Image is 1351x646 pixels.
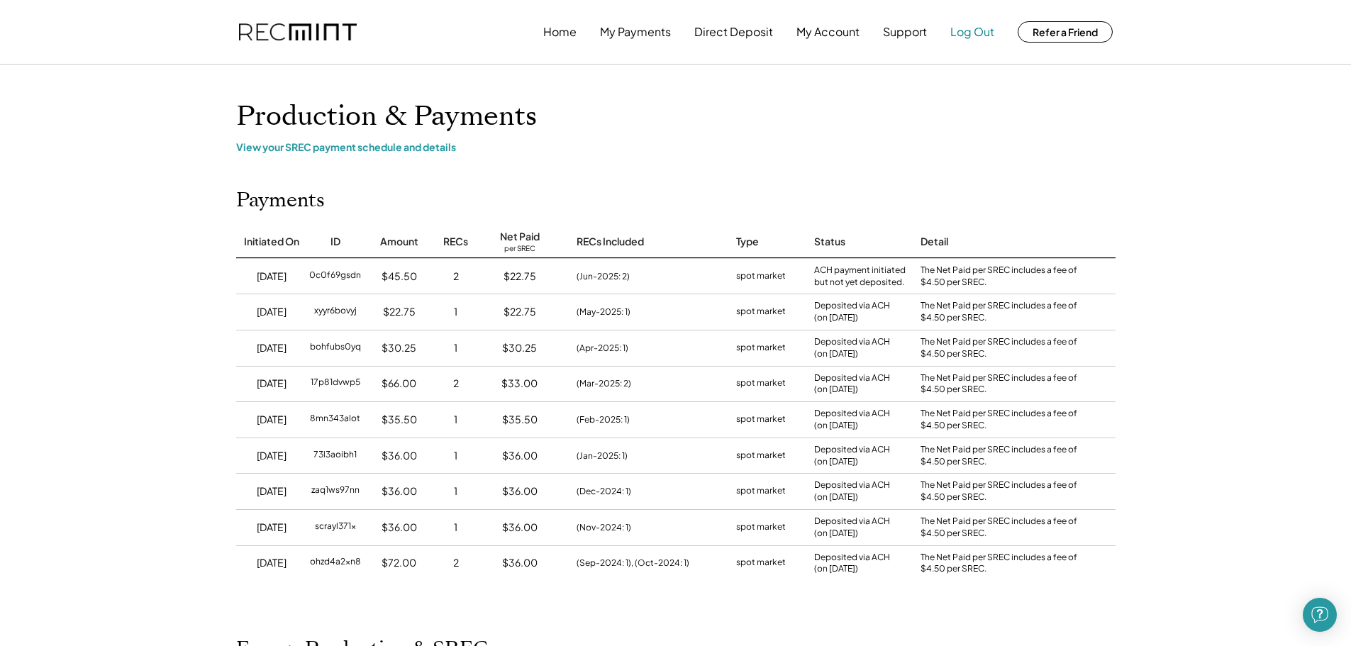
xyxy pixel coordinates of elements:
[257,413,287,427] div: [DATE]
[814,336,890,360] div: Deposited via ACH (on [DATE])
[921,264,1084,289] div: The Net Paid per SREC includes a fee of $4.50 per SREC.
[814,444,890,468] div: Deposited via ACH (on [DATE])
[921,552,1084,576] div: The Net Paid per SREC includes a fee of $4.50 per SREC.
[736,377,786,391] div: spot market
[577,342,628,355] div: (Apr-2025: 1)
[236,189,325,213] h2: Payments
[454,341,457,355] div: 1
[921,300,1084,324] div: The Net Paid per SREC includes a fee of $4.50 per SREC.
[577,450,628,462] div: (Jan-2025: 1)
[313,449,357,463] div: 73l3aoibh1
[311,484,360,499] div: zaq1ws97nn
[443,235,468,249] div: RECs
[382,556,416,570] div: $72.00
[921,336,1084,360] div: The Net Paid per SREC includes a fee of $4.50 per SREC.
[814,479,890,503] div: Deposited via ACH (on [DATE])
[257,449,287,463] div: [DATE]
[577,235,644,249] div: RECs Included
[382,520,417,535] div: $36.00
[736,484,786,499] div: spot market
[694,18,773,46] button: Direct Deposit
[502,556,538,570] div: $36.00
[383,305,416,319] div: $22.75
[309,269,361,284] div: 0c0f69gsdn
[814,552,890,576] div: Deposited via ACH (on [DATE])
[454,305,457,319] div: 1
[502,520,538,535] div: $36.00
[311,377,360,391] div: 17p81dvwp5
[814,300,890,324] div: Deposited via ACH (on [DATE])
[1303,598,1337,632] div: Open Intercom Messenger
[257,269,287,284] div: [DATE]
[950,18,994,46] button: Log Out
[577,377,631,390] div: (Mar-2025: 2)
[814,516,890,540] div: Deposited via ACH (on [DATE])
[500,230,540,244] div: Net Paid
[236,100,1116,133] h1: Production & Payments
[543,18,577,46] button: Home
[814,408,890,432] div: Deposited via ACH (on [DATE])
[577,485,631,498] div: (Dec-2024: 1)
[736,235,759,249] div: Type
[814,264,906,289] div: ACH payment initiated but not yet deposited.
[310,341,361,355] div: bohfubs0yq
[577,413,630,426] div: (Feb-2025: 1)
[502,341,537,355] div: $30.25
[382,377,416,391] div: $66.00
[236,140,1116,153] div: View your SREC payment schedule and details
[736,305,786,319] div: spot market
[314,305,357,319] div: xyyr6bovyj
[382,413,417,427] div: $35.50
[257,341,287,355] div: [DATE]
[736,269,786,284] div: spot market
[921,516,1084,540] div: The Net Paid per SREC includes a fee of $4.50 per SREC.
[244,235,299,249] div: Initiated On
[502,413,538,427] div: $35.50
[814,372,890,396] div: Deposited via ACH (on [DATE])
[921,408,1084,432] div: The Net Paid per SREC includes a fee of $4.50 per SREC.
[504,269,536,284] div: $22.75
[736,520,786,535] div: spot market
[454,484,457,499] div: 1
[382,449,417,463] div: $36.00
[736,449,786,463] div: spot market
[796,18,860,46] button: My Account
[814,235,845,249] div: Status
[257,556,287,570] div: [DATE]
[504,305,536,319] div: $22.75
[310,413,360,427] div: 8mn343alot
[736,413,786,427] div: spot market
[310,556,361,570] div: ohzd4a2xn8
[382,341,416,355] div: $30.25
[382,269,417,284] div: $45.50
[454,413,457,427] div: 1
[453,269,459,284] div: 2
[315,520,356,535] div: scrayl371x
[502,449,538,463] div: $36.00
[382,484,417,499] div: $36.00
[577,270,630,283] div: (Jun-2025: 2)
[921,235,948,249] div: Detail
[239,23,357,41] img: recmint-logotype%403x.png
[502,484,538,499] div: $36.00
[577,521,631,534] div: (Nov-2024: 1)
[454,520,457,535] div: 1
[921,479,1084,503] div: The Net Paid per SREC includes a fee of $4.50 per SREC.
[921,372,1084,396] div: The Net Paid per SREC includes a fee of $4.50 per SREC.
[257,377,287,391] div: [DATE]
[453,377,459,391] div: 2
[883,18,927,46] button: Support
[1018,21,1113,43] button: Refer a Friend
[501,377,538,391] div: $33.00
[504,244,535,255] div: per SREC
[380,235,418,249] div: Amount
[577,306,630,318] div: (May-2025: 1)
[453,556,459,570] div: 2
[257,520,287,535] div: [DATE]
[577,557,689,569] div: (Sep-2024: 1), (Oct-2024: 1)
[257,305,287,319] div: [DATE]
[736,341,786,355] div: spot market
[600,18,671,46] button: My Payments
[736,556,786,570] div: spot market
[257,484,287,499] div: [DATE]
